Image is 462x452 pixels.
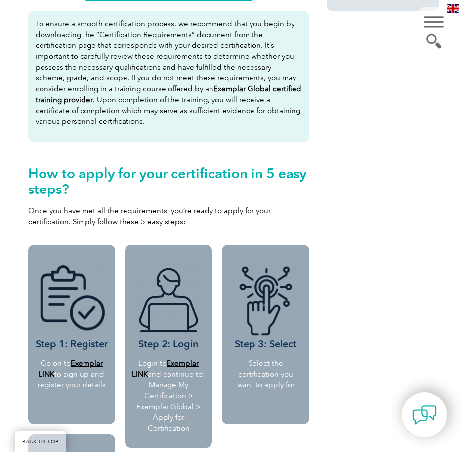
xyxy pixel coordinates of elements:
[36,358,108,390] p: Go on to to sign up and register your details
[229,358,301,390] p: Select the certification you want to apply for
[412,403,437,427] img: contact-chat.png
[28,165,309,197] h2: How to apply for your certification in 5 easy steps?
[36,265,108,350] h3: Step 1: Register
[15,431,66,452] a: BACK TO TOP
[39,359,103,378] a: Exemplar LINK
[131,358,206,434] p: Login to and continue to: Manage My Certification > Exemplar Global > Apply for Certification
[28,205,309,227] p: Once you have met all the requirements, you’re ready to apply for your certification. Simply foll...
[447,4,459,13] img: en
[36,18,302,127] p: To ensure a smooth certification process, we recommend that you begin by downloading the “Certifi...
[131,264,206,350] h3: Step 2: Login
[229,265,301,350] h3: Step 3: Select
